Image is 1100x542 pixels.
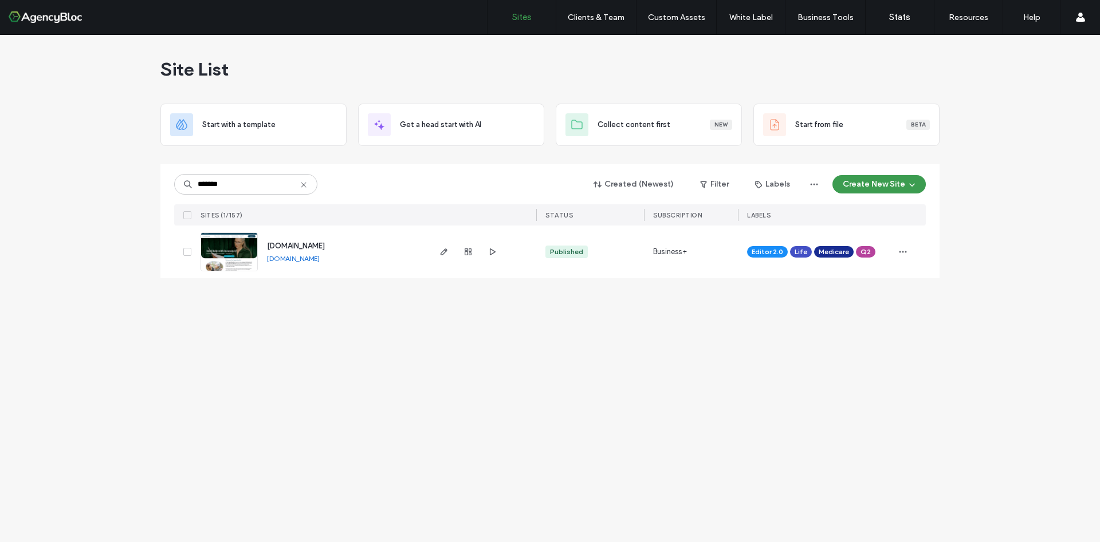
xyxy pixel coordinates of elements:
label: Sites [512,12,532,22]
div: Start with a template [160,104,347,146]
span: Start from file [795,119,843,130]
label: Clients & Team [568,13,624,22]
span: Help [26,8,49,18]
button: Filter [689,175,740,193]
button: Labels [745,175,800,193]
label: Resources [949,13,988,22]
span: STATUS [545,211,573,219]
span: Get a head start with AI [400,119,481,130]
span: SUBSCRIPTION [653,211,702,219]
div: New [710,120,732,130]
span: Start with a template [202,119,276,130]
span: LABELS [747,211,771,219]
span: Life [795,247,807,257]
label: Help [1023,13,1040,22]
div: Beta [906,120,930,130]
a: [DOMAIN_NAME] [267,242,325,250]
span: SITES (1/157) [201,211,243,219]
span: Business+ [653,246,687,258]
button: Created (Newest) [584,175,684,193]
label: White Label [729,13,773,22]
div: Start from fileBeta [753,104,940,146]
a: [DOMAIN_NAME] [267,254,320,263]
div: Get a head start with AI [358,104,544,146]
span: Editor 2.0 [752,247,783,257]
span: Collect content first [598,119,670,130]
div: Published [550,247,583,257]
span: Site List [160,58,229,81]
label: Custom Assets [648,13,705,22]
div: Collect content firstNew [556,104,742,146]
label: Business Tools [797,13,854,22]
button: Create New Site [832,175,926,193]
span: Medicare [819,247,849,257]
span: Q2 [861,247,871,257]
label: Stats [889,12,910,22]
